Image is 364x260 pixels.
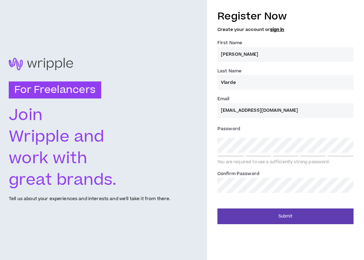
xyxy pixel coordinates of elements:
[9,196,170,202] p: Tell us about your experiences and interests and we'll take it from there.
[217,208,354,224] button: Submit
[217,47,354,62] input: First name
[9,81,101,99] h3: For Freelancers
[217,159,354,165] div: You are required to use a sufficiently strong password.
[9,148,87,170] text: work with
[9,104,43,127] text: Join
[270,26,284,33] a: sign in
[217,93,230,104] label: Email
[9,169,117,191] text: great brands.
[217,103,354,118] input: Enter Email
[217,168,259,179] label: Confirm Password
[217,75,354,90] input: Last name
[9,126,104,148] text: Wripple and
[217,37,242,48] label: First Name
[217,27,354,32] h5: Create your account or
[217,9,354,24] h3: Register Now
[217,65,242,77] label: Last Name
[217,126,240,132] span: Password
